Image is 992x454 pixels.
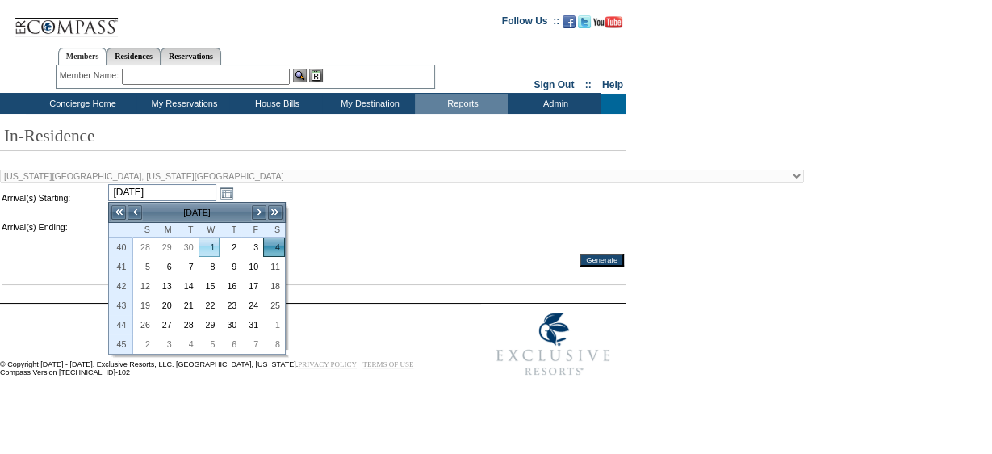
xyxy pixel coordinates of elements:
td: Monday, October 06, 2025 [155,257,177,276]
a: > [251,204,267,221]
a: 10 [242,258,262,275]
a: 8 [264,335,284,353]
a: 17 [242,277,262,295]
td: Arrival(s) Starting: [2,184,107,212]
a: 14 [178,277,198,295]
a: 11 [264,258,284,275]
td: Friday, November 07, 2025 [241,334,263,354]
img: Subscribe to our YouTube Channel [593,16,622,28]
td: Wednesday, October 01, 2025 [199,238,220,257]
img: Follow us on Twitter [578,15,591,28]
a: Sign Out [534,79,574,90]
td: Tuesday, October 14, 2025 [177,276,199,296]
input: Generate [580,254,624,267]
a: 25 [264,296,284,314]
td: Friday, October 10, 2025 [241,257,263,276]
td: Thursday, October 23, 2025 [220,296,241,315]
td: Monday, September 29, 2025 [155,238,177,257]
a: 20 [156,296,176,314]
td: Thursday, October 30, 2025 [220,315,241,334]
td: Arrival(s) Ending: [2,213,107,241]
th: Monday [155,223,177,238]
td: Sunday, October 12, 2025 [133,276,155,296]
td: Saturday, November 08, 2025 [263,334,285,354]
td: Sunday, October 26, 2025 [133,315,155,334]
th: 43 [109,296,133,315]
a: Follow us on Twitter [578,20,591,30]
a: 12 [134,277,154,295]
td: Wednesday, October 22, 2025 [199,296,220,315]
a: Reservations [161,48,221,65]
td: Wednesday, October 15, 2025 [199,276,220,296]
a: 30 [178,238,198,256]
a: 19 [134,296,154,314]
a: 4 [178,335,198,353]
div: Member Name: [60,69,122,82]
td: Monday, October 27, 2025 [155,315,177,334]
th: 45 [109,334,133,354]
td: Saturday, November 01, 2025 [263,315,285,334]
a: 1 [199,238,220,256]
td: Saturday, October 04, 2025 [263,238,285,257]
td: My Destination [322,94,415,114]
td: Friday, October 24, 2025 [241,296,263,315]
a: 16 [220,277,241,295]
a: 6 [220,335,241,353]
a: Help [602,79,623,90]
td: Friday, October 17, 2025 [241,276,263,296]
td: Thursday, October 09, 2025 [220,257,241,276]
td: Tuesday, October 28, 2025 [177,315,199,334]
td: Follow Us :: [502,14,559,33]
a: 13 [156,277,176,295]
img: Reservations [309,69,323,82]
td: Wednesday, November 05, 2025 [199,334,220,354]
a: Residences [107,48,161,65]
a: 2 [220,238,241,256]
a: 15 [199,277,220,295]
img: View [293,69,307,82]
td: Saturday, October 11, 2025 [263,257,285,276]
a: 30 [220,316,241,334]
a: >> [267,204,283,221]
a: 8 [199,258,220,275]
td: Wednesday, October 08, 2025 [199,257,220,276]
td: Friday, October 31, 2025 [241,315,263,334]
th: Friday [241,223,263,238]
a: 28 [134,238,154,256]
img: Compass Home [14,4,119,37]
span: :: [585,79,592,90]
td: Thursday, October 16, 2025 [220,276,241,296]
a: 3 [242,238,262,256]
img: Become our fan on Facebook [563,15,576,28]
td: Monday, October 20, 2025 [155,296,177,315]
a: < [127,204,143,221]
a: 27 [156,316,176,334]
td: Reports [415,94,508,114]
td: Saturday, October 18, 2025 [263,276,285,296]
a: 1 [264,316,284,334]
a: 26 [134,316,154,334]
a: Open the calendar popup. [218,184,236,202]
a: 24 [242,296,262,314]
td: Sunday, October 05, 2025 [133,257,155,276]
th: Sunday [133,223,155,238]
td: Tuesday, November 04, 2025 [177,334,199,354]
td: House Bills [229,94,322,114]
td: Sunday, September 28, 2025 [133,238,155,257]
a: 7 [242,335,262,353]
a: 3 [156,335,176,353]
th: Tuesday [177,223,199,238]
th: 44 [109,315,133,334]
a: PRIVACY POLICY [298,360,357,368]
a: Become our fan on Facebook [563,20,576,30]
a: Subscribe to our YouTube Channel [593,20,622,30]
th: 41 [109,257,133,276]
a: Members [58,48,107,65]
td: Sunday, November 02, 2025 [133,334,155,354]
a: 7 [178,258,198,275]
a: 6 [156,258,176,275]
a: 21 [178,296,198,314]
a: 2 [134,335,154,353]
a: 22 [199,296,220,314]
a: TERMS OF USE [363,360,414,368]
